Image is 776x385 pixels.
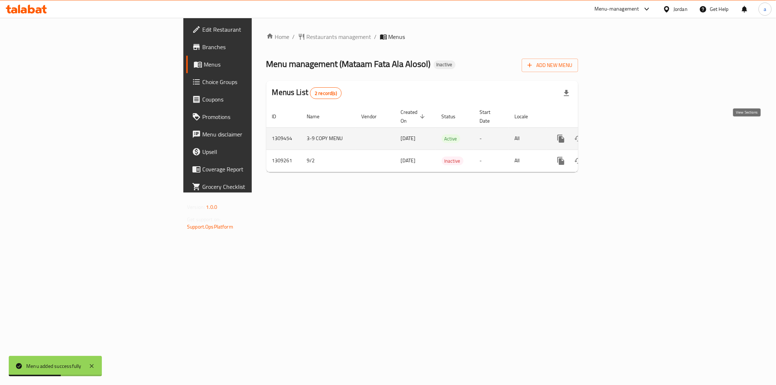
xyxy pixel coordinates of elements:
[187,215,220,224] span: Get support on:
[202,25,307,34] span: Edit Restaurant
[434,61,455,68] span: Inactive
[401,108,427,125] span: Created On
[186,56,313,73] a: Menus
[764,5,766,13] span: a
[266,106,628,172] table: enhanced table
[673,5,688,13] div: Jordan
[202,130,307,139] span: Menu disclaimer
[202,182,307,191] span: Grocery Checklist
[186,21,313,38] a: Edit Restaurant
[186,91,313,108] a: Coupons
[301,127,356,150] td: 3-9 COPY MENU
[401,156,416,165] span: [DATE]
[552,152,570,170] button: more
[202,43,307,51] span: Branches
[202,165,307,174] span: Coverage Report
[546,106,628,128] th: Actions
[202,95,307,104] span: Coupons
[522,59,578,72] button: Add New Menu
[552,130,570,147] button: more
[266,56,431,72] span: Menu management ( Mataam Fata Ala Alosol )
[266,32,578,41] nav: breadcrumb
[187,222,233,231] a: Support.OpsPlatform
[301,150,356,172] td: 9/2
[272,87,342,99] h2: Menus List
[186,38,313,56] a: Branches
[362,112,386,121] span: Vendor
[206,202,217,212] span: 1.0.0
[442,157,463,165] span: Inactive
[442,112,465,121] span: Status
[442,135,460,143] span: Active
[307,32,371,41] span: Restaurants management
[310,90,341,97] span: 2 record(s)
[442,156,463,165] div: Inactive
[594,5,639,13] div: Menu-management
[528,61,572,70] span: Add New Menu
[310,87,342,99] div: Total records count
[186,143,313,160] a: Upsell
[272,112,286,121] span: ID
[307,112,329,121] span: Name
[186,108,313,126] a: Promotions
[204,60,307,69] span: Menus
[570,152,587,170] button: Change Status
[374,32,377,41] li: /
[442,134,460,143] div: Active
[434,60,455,69] div: Inactive
[186,160,313,178] a: Coverage Report
[389,32,405,41] span: Menus
[186,73,313,91] a: Choice Groups
[187,202,205,212] span: Version:
[202,112,307,121] span: Promotions
[558,84,575,102] div: Export file
[298,32,371,41] a: Restaurants management
[202,147,307,156] span: Upsell
[186,178,313,195] a: Grocery Checklist
[401,134,416,143] span: [DATE]
[509,127,546,150] td: All
[509,150,546,172] td: All
[202,78,307,86] span: Choice Groups
[474,150,509,172] td: -
[26,362,81,370] div: Menu added successfully
[480,108,500,125] span: Start Date
[474,127,509,150] td: -
[186,126,313,143] a: Menu disclaimer
[515,112,538,121] span: Locale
